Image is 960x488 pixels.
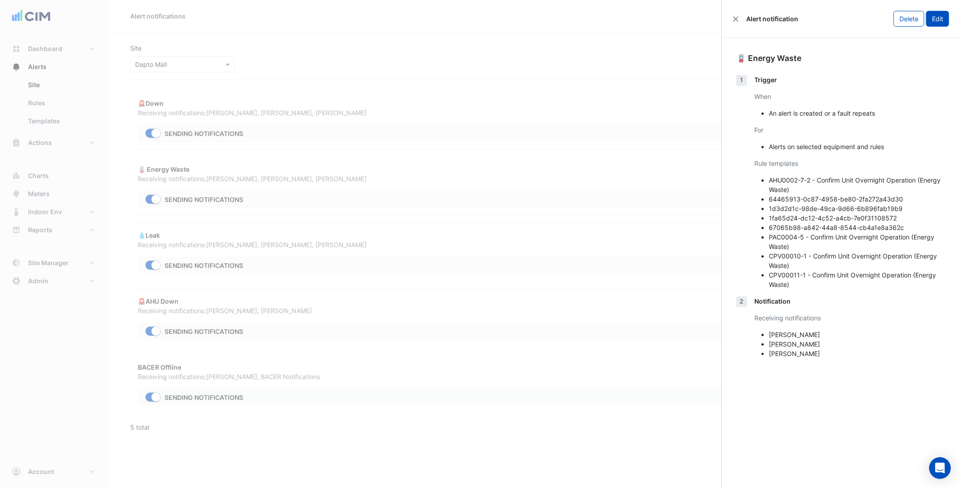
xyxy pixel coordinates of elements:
[746,14,798,23] span: Alert notification
[754,75,946,84] div: Trigger
[754,296,946,306] div: Notification
[754,159,946,168] div: Rule templates
[769,270,946,289] li: CPV00011-1 - Confirm Unit Overnight Operation (Energy Waste)
[754,313,946,323] div: Receiving notifications
[754,125,946,135] div: For
[769,175,946,194] li: AHU0002-7-2 - Confirm Unit Overnight Operation (Energy Waste)
[736,75,747,86] div: 1
[929,457,951,479] div: Open Intercom Messenger
[769,213,946,223] li: This entity has been deleted
[733,16,739,22] button: Close
[769,251,946,270] li: CPV00010-1 - Confirm Unit Overnight Operation (Energy Waste)
[769,232,946,251] li: PAC0004-5 - Confirm Unit Overnight Operation (Energy Waste)
[754,92,946,101] div: When
[769,204,946,213] li: This entity has been deleted
[894,11,924,27] button: Delete
[769,142,946,151] li: Alerts on selected equipment and rules
[769,349,946,358] li: [PERSON_NAME]
[769,330,946,339] li: [PERSON_NAME]
[736,296,747,307] div: 2
[926,11,949,27] button: Edit
[769,194,946,204] li: This entity has been deleted
[769,339,946,349] li: [PERSON_NAME]
[769,223,946,232] li: This entity has been deleted
[769,108,946,118] li: An alert is created or a fault repeats
[736,52,946,64] div: 🪫 Energy Waste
